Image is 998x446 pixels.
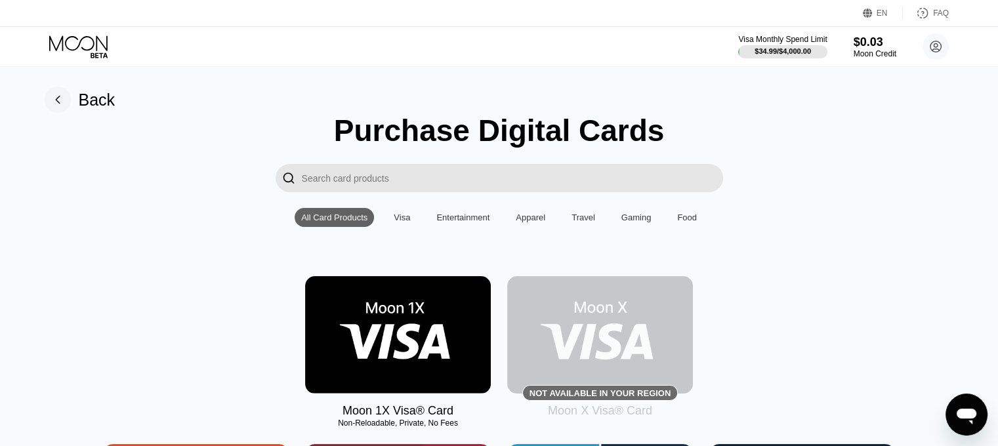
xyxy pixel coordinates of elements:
[903,7,949,20] div: FAQ
[509,208,552,227] div: Apparel
[671,208,703,227] div: Food
[45,87,115,113] div: Back
[621,213,652,222] div: Gaming
[863,7,903,20] div: EN
[854,35,896,49] div: $0.03
[877,9,888,18] div: EN
[572,213,595,222] div: Travel
[295,208,374,227] div: All Card Products
[946,394,988,436] iframe: Button to launch messaging window
[436,213,489,222] div: Entertainment
[507,276,693,394] div: Not available in your region
[334,113,665,148] div: Purchase Digital Cards
[387,208,417,227] div: Visa
[305,418,491,428] div: Non-Reloadable, Private, No Fees
[933,9,949,18] div: FAQ
[755,47,811,55] div: $34.99 / $4,000.00
[394,213,410,222] div: Visa
[738,35,827,44] div: Visa Monthly Spend Limit
[548,404,652,418] div: Moon X Visa® Card
[530,388,671,398] div: Not available in your region
[343,404,453,418] div: Moon 1X Visa® Card
[302,164,723,192] input: Search card products
[565,208,602,227] div: Travel
[854,49,896,58] div: Moon Credit
[854,35,896,58] div: $0.03Moon Credit
[516,213,545,222] div: Apparel
[430,208,496,227] div: Entertainment
[79,91,115,110] div: Back
[677,213,697,222] div: Food
[301,213,367,222] div: All Card Products
[282,171,295,186] div: 
[276,164,302,192] div: 
[615,208,658,227] div: Gaming
[738,35,827,58] div: Visa Monthly Spend Limit$34.99/$4,000.00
